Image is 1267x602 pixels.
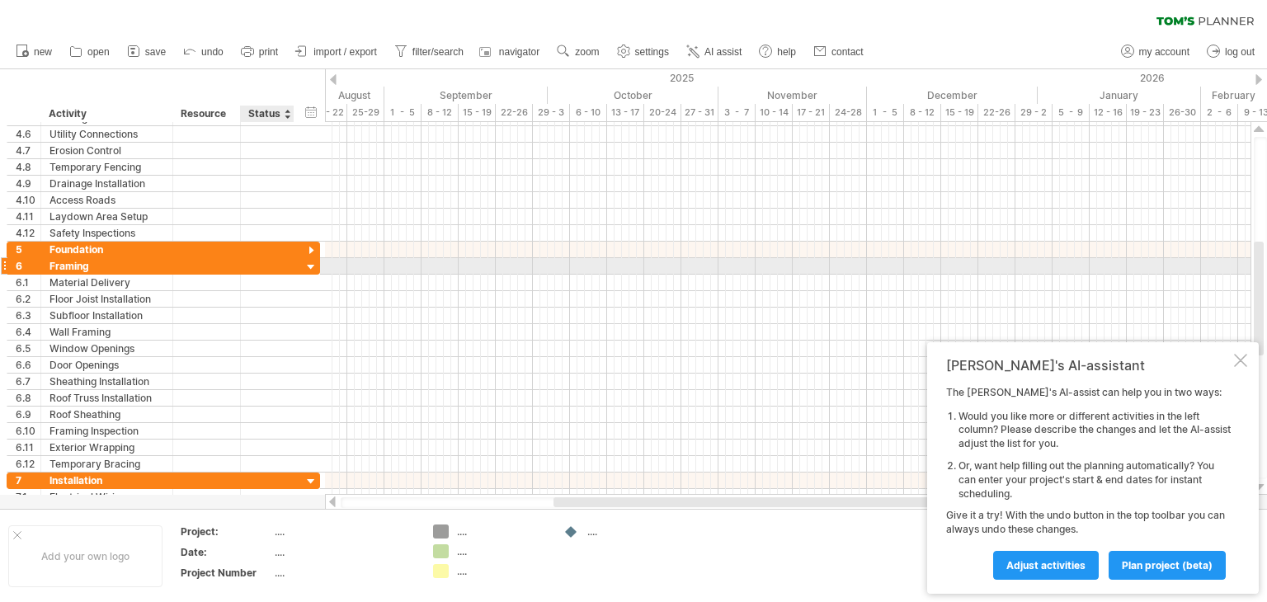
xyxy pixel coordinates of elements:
div: 6.10 [16,423,40,439]
span: Adjust activities [1006,559,1086,571]
div: 6 - 10 [570,104,607,121]
div: 2 - 6 [1201,104,1238,121]
div: .... [275,545,413,559]
div: 20-24 [644,104,681,121]
span: plan project (beta) [1122,559,1213,571]
span: help [777,46,796,58]
div: 17 - 21 [793,104,830,121]
div: Project: [181,524,271,539]
div: Drainage Installation [49,176,164,191]
div: 25-29 [347,104,384,121]
span: zoom [575,46,599,58]
a: plan project (beta) [1109,551,1226,580]
div: .... [457,524,547,539]
div: Exterior Wrapping [49,440,164,455]
span: log out [1225,46,1255,58]
a: undo [179,41,228,63]
div: 4.11 [16,209,40,224]
span: new [34,46,52,58]
a: filter/search [390,41,469,63]
div: 6.7 [16,374,40,389]
a: AI assist [682,41,747,63]
div: .... [457,544,547,558]
li: Would you like more or different activities in the left column? Please describe the changes and l... [958,410,1231,451]
div: 19 - 23 [1127,104,1164,121]
div: Sheathing Installation [49,374,164,389]
div: 1 - 5 [867,104,904,121]
div: 10 - 14 [756,104,793,121]
div: 7.1 [16,489,40,505]
a: save [123,41,171,63]
div: Activity [49,106,163,122]
div: Installation [49,473,164,488]
a: navigator [477,41,544,63]
div: [PERSON_NAME]'s AI-assistant [946,357,1231,374]
div: 4.8 [16,159,40,175]
div: Date: [181,545,271,559]
div: The [PERSON_NAME]'s AI-assist can help you in two ways: Give it a try! With the undo button in th... [946,386,1231,579]
div: 15 - 19 [459,104,496,121]
div: 3 - 7 [718,104,756,121]
div: .... [457,564,547,578]
div: 6.12 [16,456,40,472]
div: Subfloor Installation [49,308,164,323]
div: 6.4 [16,324,40,340]
div: October 2025 [548,87,718,104]
div: January 2026 [1038,87,1201,104]
div: 1 - 5 [384,104,422,121]
div: 12 - 16 [1090,104,1127,121]
div: December 2025 [867,87,1038,104]
div: Roof Sheathing [49,407,164,422]
div: 8 - 12 [422,104,459,121]
div: 26-30 [1164,104,1201,121]
div: 18 - 22 [310,104,347,121]
div: Erosion Control [49,143,164,158]
div: .... [275,566,413,580]
div: 5 [16,242,40,257]
div: September 2025 [384,87,548,104]
div: 6.1 [16,275,40,290]
div: Floor Joist Installation [49,291,164,307]
a: log out [1203,41,1260,63]
div: Window Openings [49,341,164,356]
a: new [12,41,57,63]
div: Roof Truss Installation [49,390,164,406]
div: November 2025 [718,87,867,104]
span: undo [201,46,224,58]
a: zoom [553,41,604,63]
div: 29 - 2 [1015,104,1053,121]
div: 15 - 19 [941,104,978,121]
div: 13 - 17 [607,104,644,121]
div: .... [275,524,413,539]
a: settings [613,41,674,63]
div: Framing Inspection [49,423,164,439]
div: Foundation [49,242,164,257]
div: 24-28 [830,104,867,121]
div: 27 - 31 [681,104,718,121]
div: Resource [181,106,231,122]
div: Framing [49,258,164,274]
span: my account [1139,46,1189,58]
a: Adjust activities [993,551,1099,580]
div: Temporary Fencing [49,159,164,175]
div: 6.3 [16,308,40,323]
div: 7 [16,473,40,488]
div: Safety Inspections [49,225,164,241]
div: 6.9 [16,407,40,422]
div: 5 - 9 [1053,104,1090,121]
div: Utility Connections [49,126,164,142]
div: 8 - 12 [904,104,941,121]
div: Material Delivery [49,275,164,290]
span: filter/search [412,46,464,58]
span: settings [635,46,669,58]
div: Access Roads [49,192,164,208]
span: navigator [499,46,539,58]
div: 4.7 [16,143,40,158]
div: Add your own logo [8,525,162,587]
div: 6.11 [16,440,40,455]
span: contact [831,46,864,58]
span: import / export [313,46,377,58]
div: 6.2 [16,291,40,307]
div: Door Openings [49,357,164,373]
div: 4.9 [16,176,40,191]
